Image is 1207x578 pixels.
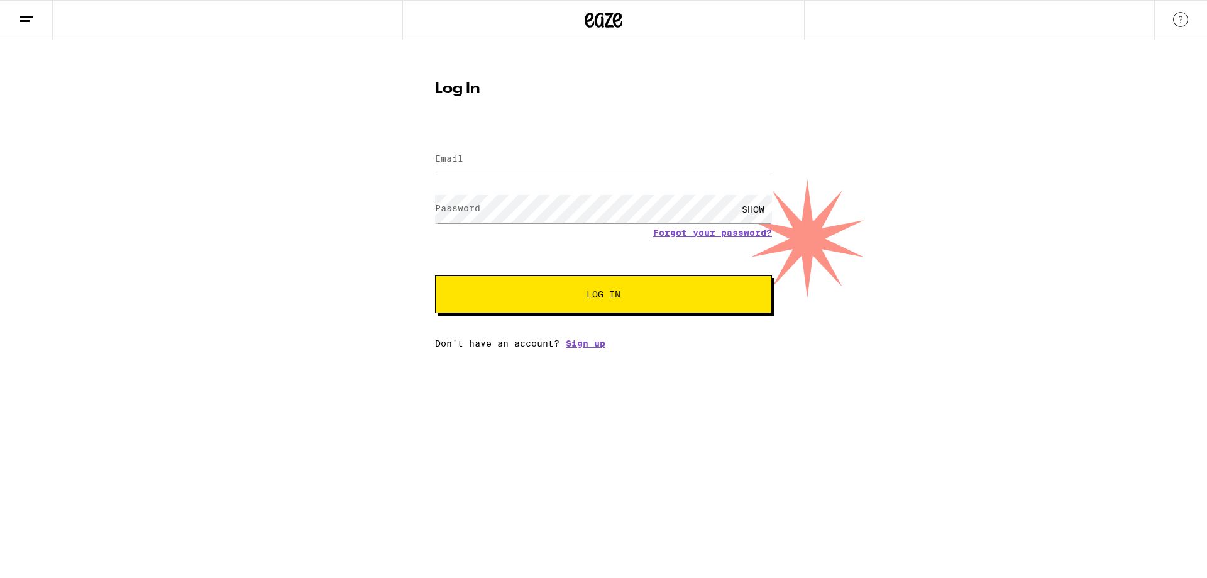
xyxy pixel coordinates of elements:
[734,195,772,223] div: SHOW
[566,338,605,348] a: Sign up
[435,338,772,348] div: Don't have an account?
[435,82,772,97] h1: Log In
[435,153,463,164] label: Email
[435,203,480,213] label: Password
[435,145,772,174] input: Email
[653,228,772,238] a: Forgot your password?
[587,290,620,299] span: Log In
[435,275,772,313] button: Log In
